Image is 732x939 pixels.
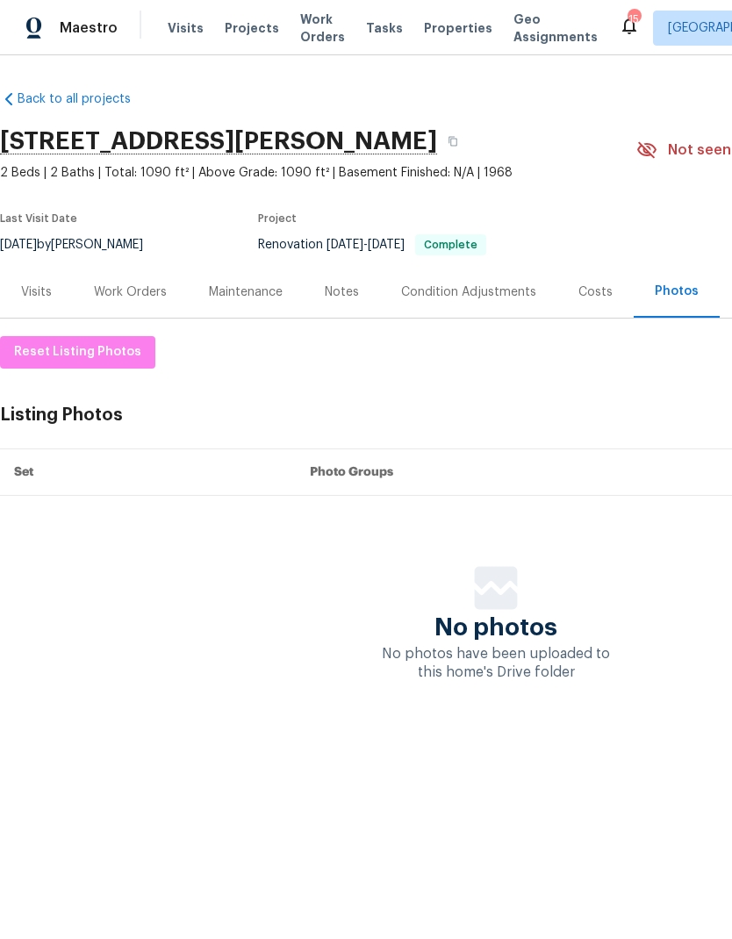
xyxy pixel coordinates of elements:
div: Maintenance [209,283,283,301]
div: 15 [628,11,640,28]
div: Photos [655,283,699,300]
span: Geo Assignments [513,11,598,46]
span: Project [258,213,297,224]
span: Projects [225,19,279,37]
button: Copy Address [437,125,469,157]
span: Complete [417,240,484,250]
span: Renovation [258,239,486,251]
div: Visits [21,283,52,301]
span: [DATE] [327,239,363,251]
div: Work Orders [94,283,167,301]
span: Visits [168,19,204,37]
span: Maestro [60,19,118,37]
div: Notes [325,283,359,301]
span: No photos have been uploaded to this home's Drive folder [382,647,610,679]
div: Condition Adjustments [401,283,536,301]
span: Reset Listing Photos [14,341,141,363]
span: Work Orders [300,11,345,46]
span: Tasks [366,22,403,34]
div: Costs [578,283,613,301]
span: [DATE] [368,239,405,251]
span: Properties [424,19,492,37]
span: No photos [434,619,557,636]
span: - [327,239,405,251]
